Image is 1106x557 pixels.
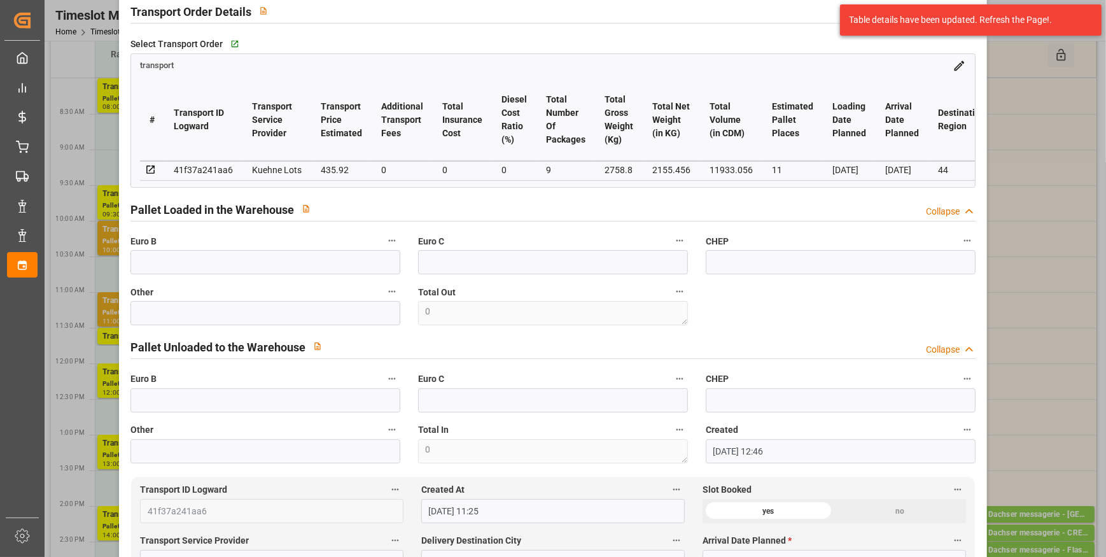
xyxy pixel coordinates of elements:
[384,283,400,300] button: Other
[605,162,633,178] div: 2758.8
[381,162,423,178] div: 0
[384,421,400,438] button: Other
[174,162,233,178] div: 41f37a241aa6
[384,370,400,387] button: Euro B
[536,79,595,161] th: Total Number Of Packages
[876,79,928,161] th: Arrival Date Planned
[700,79,762,161] th: Total Volume (in CDM)
[703,534,792,547] span: Arrival Date Planned
[668,481,685,498] button: Created At
[130,286,153,299] span: Other
[305,334,330,358] button: View description
[703,499,834,523] div: yes
[130,201,294,218] h2: Pallet Loaded in the Warehouse
[130,38,223,51] span: Select Transport Order
[130,339,305,356] h2: Pallet Unloaded to the Warehouse
[706,439,976,463] input: DD-MM-YYYY HH:MM
[643,79,700,161] th: Total Net Weight (in KG)
[703,483,752,497] span: Slot Booked
[252,162,302,178] div: Kuehne Lots
[387,481,403,498] button: Transport ID Logward
[421,483,465,497] span: Created At
[421,534,521,547] span: Delivery Destination City
[668,532,685,549] button: Delivery Destination City
[433,79,492,161] th: Total Insurance Cost
[130,423,153,437] span: Other
[140,60,174,70] a: transport
[442,162,482,178] div: 0
[706,372,729,386] span: CHEP
[706,235,729,248] span: CHEP
[321,162,362,178] div: 435.92
[140,61,174,71] span: transport
[418,301,688,325] textarea: 0
[140,79,164,161] th: #
[772,162,813,178] div: 11
[849,13,1083,27] div: Table details have been updated. Refresh the Page!.
[384,232,400,249] button: Euro B
[834,499,966,523] div: no
[652,162,690,178] div: 2155.456
[959,370,976,387] button: CHEP
[671,232,688,249] button: Euro C
[823,79,876,161] th: Loading Date Planned
[928,79,995,161] th: Destination Region
[372,79,433,161] th: Additional Transport Fees
[959,232,976,249] button: CHEP
[164,79,242,161] th: Transport ID Logward
[671,421,688,438] button: Total In
[710,162,753,178] div: 11933.056
[140,483,227,497] span: Transport ID Logward
[130,235,157,248] span: Euro B
[926,205,960,218] div: Collapse
[418,439,688,463] textarea: 0
[140,534,249,547] span: Transport Service Provider
[706,423,738,437] span: Created
[671,370,688,387] button: Euro C
[885,162,919,178] div: [DATE]
[938,162,985,178] div: 44
[595,79,643,161] th: Total Gross Weight (Kg)
[130,3,251,20] h2: Transport Order Details
[762,79,823,161] th: Estimated Pallet Places
[387,532,403,549] button: Transport Service Provider
[418,372,444,386] span: Euro C
[546,162,585,178] div: 9
[418,286,456,299] span: Total Out
[501,162,527,178] div: 0
[492,79,536,161] th: Diesel Cost Ratio (%)
[949,481,966,498] button: Slot Booked
[294,197,318,221] button: View description
[418,423,449,437] span: Total In
[832,162,866,178] div: [DATE]
[418,235,444,248] span: Euro C
[959,421,976,438] button: Created
[242,79,311,161] th: Transport Service Provider
[671,283,688,300] button: Total Out
[421,499,685,523] input: DD-MM-YYYY HH:MM
[926,343,960,356] div: Collapse
[311,79,372,161] th: Transport Price Estimated
[130,372,157,386] span: Euro B
[949,532,966,549] button: Arrival Date Planned *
